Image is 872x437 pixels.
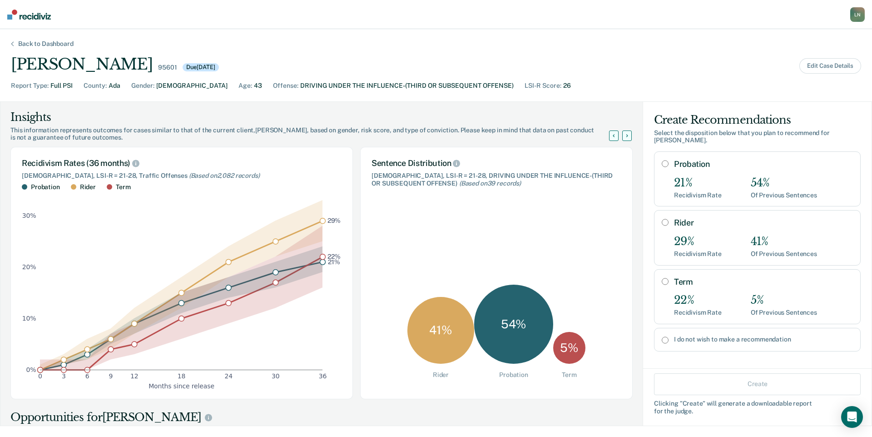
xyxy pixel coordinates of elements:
[85,372,89,380] text: 6
[841,406,863,428] div: Open Intercom Messenger
[751,176,817,190] div: 54%
[40,200,322,370] g: area
[238,81,252,90] div: Age :
[474,285,553,364] div: 54 %
[10,110,620,125] div: Insights
[850,7,865,22] button: LN
[751,235,817,248] div: 41%
[183,63,219,71] div: Due [DATE]
[459,180,521,187] span: (Based on 39 records )
[319,372,327,380] text: 36
[22,212,36,373] g: y-axis tick label
[327,253,341,260] text: 22%
[178,372,186,380] text: 18
[22,172,342,180] div: [DEMOGRAPHIC_DATA], LSI-R = 21-28, Traffic Offenses
[158,64,177,71] div: 95601
[674,309,722,316] div: Recidivism Rate
[674,191,722,199] div: Recidivism Rate
[751,294,817,307] div: 5%
[553,332,585,364] div: 5 %
[372,172,621,187] div: [DEMOGRAPHIC_DATA], LSI-R = 21-28, DRIVING UNDER THE INFLUENCE-(THIRD OR SUBSEQUENT OFFENSE)
[22,263,36,271] text: 20%
[372,158,621,168] div: Sentence Distribution
[674,235,722,248] div: 29%
[116,183,130,191] div: Term
[799,58,861,74] button: Edit Case Details
[751,250,817,258] div: Of Previous Sentences
[38,218,326,372] g: dot
[38,372,42,380] text: 0
[751,191,817,199] div: Of Previous Sentences
[563,81,571,90] div: 26
[38,372,327,380] g: x-axis tick label
[751,309,817,316] div: Of Previous Sentences
[407,297,474,364] div: 41 %
[254,81,262,90] div: 43
[654,129,861,145] div: Select the disposition below that you plan to recommend for [PERSON_NAME] .
[7,40,84,48] div: Back to Dashboard
[654,399,861,415] div: Clicking " Create " will generate a downloadable report for the judge.
[109,372,113,380] text: 9
[11,81,49,90] div: Report Type :
[10,126,620,142] div: This information represents outcomes for cases similar to that of the current client, [PERSON_NAM...
[272,372,280,380] text: 30
[433,371,449,379] div: Rider
[525,81,561,90] div: LSI-R Score :
[654,373,861,395] button: Create
[327,217,341,224] text: 29%
[84,81,107,90] div: County :
[62,372,66,380] text: 3
[156,81,228,90] div: [DEMOGRAPHIC_DATA]
[674,159,853,169] label: Probation
[674,218,853,228] label: Rider
[10,410,633,425] div: Opportunities for [PERSON_NAME]
[674,336,853,343] label: I do not wish to make a recommendation
[149,382,214,389] text: Months since release
[654,113,861,127] div: Create Recommendations
[131,81,154,90] div: Gender :
[674,277,853,287] label: Term
[22,158,342,168] div: Recidivism Rates (36 months)
[7,10,51,20] img: Recidiviz
[31,183,60,191] div: Probation
[327,217,341,265] g: text
[300,81,514,90] div: DRIVING UNDER THE INFLUENCE-(THIRD OR SUBSEQUENT OFFENSE)
[149,382,214,389] g: x-axis label
[674,176,722,190] div: 21%
[850,7,865,22] div: L N
[130,372,139,380] text: 12
[11,55,153,74] div: [PERSON_NAME]
[562,371,576,379] div: Term
[224,372,233,380] text: 24
[674,294,722,307] div: 22%
[674,250,722,258] div: Recidivism Rate
[328,258,340,265] text: 21%
[109,81,120,90] div: Ada
[189,172,260,179] span: (Based on 2,082 records )
[80,183,96,191] div: Rider
[22,315,36,322] text: 10%
[273,81,298,90] div: Offense :
[50,81,73,90] div: Full PSI
[26,366,36,373] text: 0%
[499,371,528,379] div: Probation
[22,212,36,219] text: 30%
